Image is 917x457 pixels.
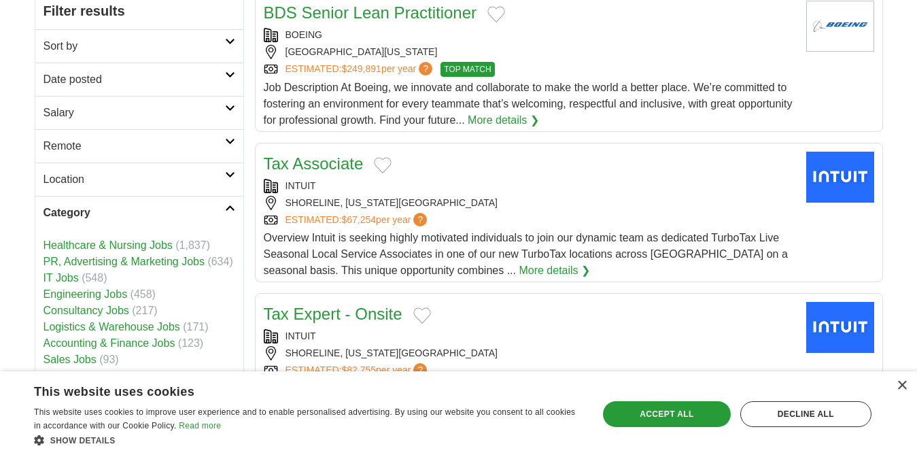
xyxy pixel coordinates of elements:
[419,62,432,75] span: ?
[286,363,430,377] a: ESTIMATED:$82,755per year?
[34,407,575,430] span: This website uses cookies to improve user experience and to enable personalised advertising. By u...
[286,62,436,77] a: ESTIMATED:$249,891per year?
[44,305,129,316] a: Consultancy Jobs
[341,63,381,74] span: $249,891
[519,263,590,279] a: More details ❯
[413,213,427,226] span: ?
[44,354,97,365] a: Sales Jobs
[44,321,180,333] a: Logistics & Warehouse Jobs
[35,163,243,196] a: Location
[286,331,316,341] a: INTUIT
[487,6,505,22] button: Add to favorite jobs
[440,62,494,77] span: TOP MATCH
[35,63,243,96] a: Date posted
[131,288,156,300] span: (458)
[35,96,243,129] a: Salary
[44,288,128,300] a: Engineering Jobs
[44,138,225,154] h2: Remote
[178,337,203,349] span: (123)
[341,365,376,375] span: $82,755
[286,29,322,40] a: BOEING
[806,1,874,52] img: BOEING logo
[44,370,161,382] a: Customer Services Jobs
[603,401,731,427] div: Accept all
[44,38,225,54] h2: Sort by
[286,213,430,227] a: ESTIMATED:$67,254per year?
[44,337,175,349] a: Accounting & Finance Jobs
[264,154,364,173] a: Tax Associate
[413,307,431,324] button: Add to favorite jobs
[35,29,243,63] a: Sort by
[99,354,118,365] span: (93)
[341,214,376,225] span: $67,254
[44,239,173,251] a: Healthcare & Nursing Jobs
[806,302,874,353] img: Intuit logo
[44,105,225,121] h2: Salary
[468,112,539,129] a: More details ❯
[44,256,205,267] a: PR, Advertising & Marketing Jobs
[286,180,316,191] a: INTUIT
[179,421,221,430] a: Read more, opens a new window
[264,196,795,210] div: SHORELINE, [US_STATE][GEOGRAPHIC_DATA]
[264,305,402,323] a: Tax Expert - Onsite
[34,379,547,400] div: This website uses cookies
[264,82,793,126] span: Job Description At Boeing, we innovate and collaborate to make the world a better place. We’re co...
[44,272,79,284] a: IT Jobs
[82,272,107,284] span: (548)
[806,152,874,203] img: Intuit logo
[264,3,477,22] a: BDS Senior Lean Practitioner
[264,232,788,276] span: Overview Intuit is seeking highly motivated individuals to join our dynamic team as dedicated Tur...
[183,321,208,333] span: (171)
[35,196,243,229] a: Category
[374,157,392,173] button: Add to favorite jobs
[44,205,225,221] h2: Category
[264,45,795,59] div: [GEOGRAPHIC_DATA][US_STATE]
[740,401,871,427] div: Decline all
[207,256,232,267] span: (634)
[44,71,225,88] h2: Date posted
[897,381,907,391] div: Close
[50,436,116,445] span: Show details
[44,171,225,188] h2: Location
[164,370,183,382] span: (80)
[175,239,210,251] span: (1,837)
[35,129,243,163] a: Remote
[413,363,427,377] span: ?
[34,433,581,447] div: Show details
[264,346,795,360] div: SHORELINE, [US_STATE][GEOGRAPHIC_DATA]
[132,305,157,316] span: (217)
